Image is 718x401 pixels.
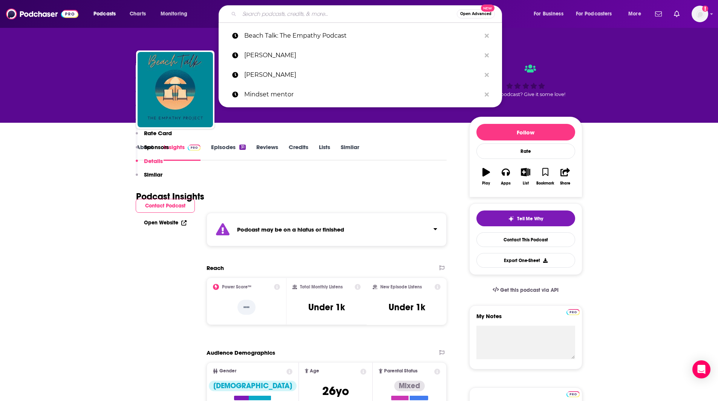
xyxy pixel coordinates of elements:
[239,145,245,150] div: 31
[536,163,555,190] button: Bookmark
[310,369,319,374] span: Age
[207,349,275,356] h2: Audience Demographics
[692,360,710,378] div: Open Intercom Messenger
[136,171,162,185] button: Similar
[476,232,575,247] a: Contact This Podcast
[576,9,612,19] span: For Podcasters
[476,143,575,159] div: Rate
[211,143,245,161] a: Episodes31
[144,143,169,151] p: Sponsors
[571,8,623,20] button: open menu
[144,220,187,226] a: Open Website
[394,381,425,391] div: Mixed
[237,226,344,233] strong: Podcast may be on a hiatus or finished
[144,157,163,165] p: Details
[219,369,236,374] span: Gender
[93,9,116,19] span: Podcasts
[702,6,708,12] svg: Add a profile image
[244,65,481,85] p: marie forleo
[289,143,308,161] a: Credits
[319,143,330,161] a: Lists
[517,216,543,222] span: Tell Me Why
[516,163,535,190] button: List
[239,8,457,20] input: Search podcasts, credits, & more...
[528,8,573,20] button: open menu
[476,163,496,190] button: Play
[496,163,516,190] button: Apps
[652,8,665,20] a: Show notifications dropdown
[481,5,494,12] span: New
[380,284,422,290] h2: New Episode Listens
[125,8,150,20] a: Charts
[486,91,565,97] span: Good podcast? Give it some love!
[384,369,418,374] span: Parental Status
[308,302,345,313] h3: Under 1k
[244,85,481,104] p: Mindset mentor
[207,213,447,246] section: Click to expand status details
[219,65,502,85] a: [PERSON_NAME]
[219,26,502,46] a: Beach Talk: The Empathy Podcast
[566,309,580,315] img: Podchaser Pro
[226,5,509,23] div: Search podcasts, credits, & more...
[476,313,575,326] label: My Notes
[136,157,163,171] button: Details
[138,52,213,127] img: Beach Talk: The Empathy Project
[322,384,349,398] span: 26 yo
[237,300,256,315] p: --
[623,8,651,20] button: open menu
[6,7,78,21] img: Podchaser - Follow, Share and Rate Podcasts
[161,9,187,19] span: Monitoring
[476,210,575,226] button: tell me why sparkleTell Me Why
[555,163,575,190] button: Share
[536,181,554,186] div: Bookmark
[566,308,580,315] a: Pro website
[566,391,580,397] img: Podchaser Pro
[476,253,575,268] button: Export One-Sheet
[692,6,708,22] span: Logged in as AtriaBooks
[244,26,481,46] p: Beach Talk: The Empathy Podcast
[457,9,495,18] button: Open AdvancedNew
[341,143,359,161] a: Similar
[500,287,559,293] span: Get this podcast via API
[692,6,708,22] img: User Profile
[209,381,297,391] div: [DEMOGRAPHIC_DATA]
[256,143,278,161] a: Reviews
[389,302,425,313] h3: Under 1k
[244,46,481,65] p: Ben Shapiro
[476,124,575,140] button: Follow
[508,216,514,222] img: tell me why sparkle
[219,85,502,104] a: Mindset mentor
[534,9,563,19] span: For Business
[130,9,146,19] span: Charts
[469,57,582,104] div: Good podcast? Give it some love!
[501,181,511,186] div: Apps
[207,264,224,271] h2: Reach
[460,12,491,16] span: Open Advanced
[88,8,126,20] button: open menu
[560,181,570,186] div: Share
[482,181,490,186] div: Play
[566,390,580,397] a: Pro website
[692,6,708,22] button: Show profile menu
[300,284,343,290] h2: Total Monthly Listens
[523,181,529,186] div: List
[487,281,565,299] a: Get this podcast via API
[155,8,197,20] button: open menu
[671,8,683,20] a: Show notifications dropdown
[222,284,251,290] h2: Power Score™
[144,171,162,178] p: Similar
[219,46,502,65] a: [PERSON_NAME]
[136,143,169,157] button: Sponsors
[628,9,641,19] span: More
[136,199,195,213] button: Contact Podcast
